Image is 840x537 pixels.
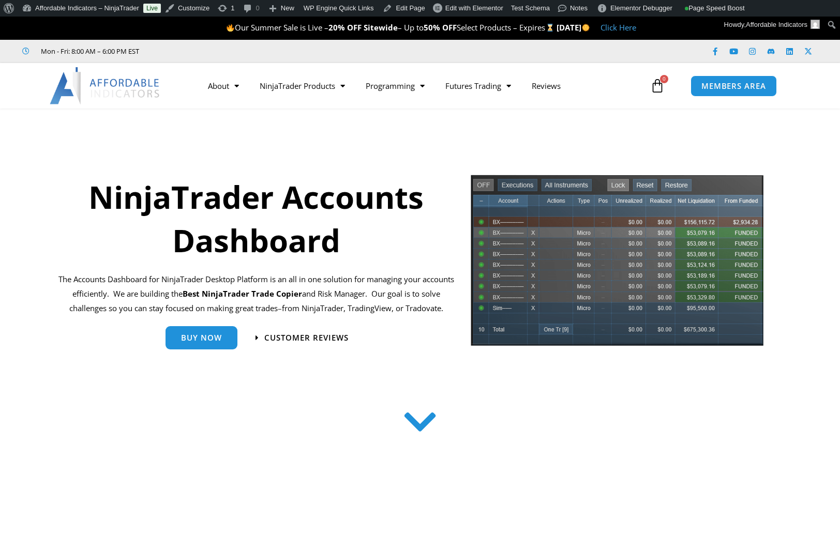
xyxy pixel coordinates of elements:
[256,334,349,342] a: Customer Reviews
[264,334,349,342] span: Customer Reviews
[521,74,571,98] a: Reviews
[183,288,302,299] strong: Best NinjaTrader Trade Copier
[601,22,636,33] a: Click Here
[249,74,355,98] a: NinjaTrader Products
[198,74,249,98] a: About
[721,17,824,33] a: Howdy,
[50,67,161,104] img: LogoAI | Affordable Indicators – NinjaTrader
[181,334,222,342] span: Buy Now
[38,45,139,57] span: Mon - Fri: 8:00 AM – 6:00 PM EST
[355,74,435,98] a: Programming
[435,74,521,98] a: Futures Trading
[364,22,398,33] strong: Sitewide
[282,303,443,313] span: from NinjaTrader, TradingView, or Tradovate.
[445,4,503,12] span: Edit with Elementor
[635,71,680,101] a: 0
[328,22,362,33] strong: 20% OFF
[198,74,648,98] nav: Menu
[55,175,457,262] h1: NinjaTrader Accounts Dashboard
[701,82,766,90] span: MEMBERS AREA
[154,46,309,56] iframe: Customer reviews powered by Trustpilot
[582,24,590,32] img: 🌞
[746,21,807,28] span: Affordable Indicators
[691,75,777,97] a: MEMBERS AREA
[143,4,161,13] a: Live
[226,22,556,33] span: Our Summer Sale is Live – – Up to Select Products – Expires
[557,22,590,33] strong: [DATE]
[166,326,237,349] a: Buy Now
[55,272,457,316] p: The Accounts Dashboard for NinjaTrader Desktop Platform is an all in one solution for managing yo...
[227,24,234,32] img: 🔥
[424,22,457,33] strong: 50% OFF
[660,75,668,83] span: 0
[278,303,282,313] span: –
[470,174,764,354] img: tradecopier | Affordable Indicators – NinjaTrader
[546,24,554,32] img: ⌛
